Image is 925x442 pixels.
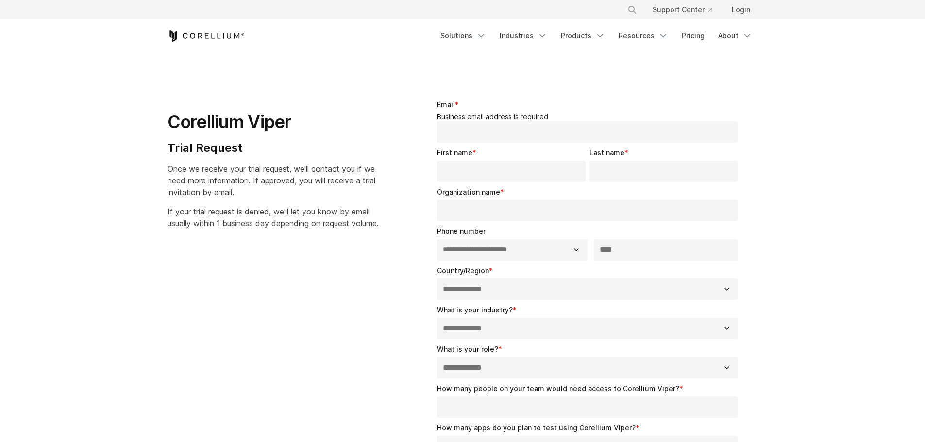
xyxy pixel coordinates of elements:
[437,227,486,235] span: Phone number
[437,100,455,109] span: Email
[168,207,379,228] span: If your trial request is denied, we'll let you know by email usually within 1 business day depend...
[589,148,624,157] span: Last name
[437,113,742,121] legend: Business email address is required
[437,384,679,393] span: How many people on your team would need access to Corellium Viper?
[676,27,710,45] a: Pricing
[437,306,513,314] span: What is your industry?
[168,111,379,133] h1: Corellium Viper
[435,27,758,45] div: Navigation Menu
[724,1,758,18] a: Login
[712,27,758,45] a: About
[437,266,489,275] span: Country/Region
[623,1,641,18] button: Search
[645,1,720,18] a: Support Center
[616,1,758,18] div: Navigation Menu
[437,148,472,157] span: First name
[168,30,245,42] a: Corellium Home
[437,345,498,353] span: What is your role?
[435,27,492,45] a: Solutions
[437,188,500,196] span: Organization name
[555,27,611,45] a: Products
[494,27,553,45] a: Industries
[437,424,636,432] span: How many apps do you plan to test using Corellium Viper?
[168,164,375,197] span: Once we receive your trial request, we'll contact you if we need more information. If approved, y...
[613,27,674,45] a: Resources
[168,141,379,155] h4: Trial Request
